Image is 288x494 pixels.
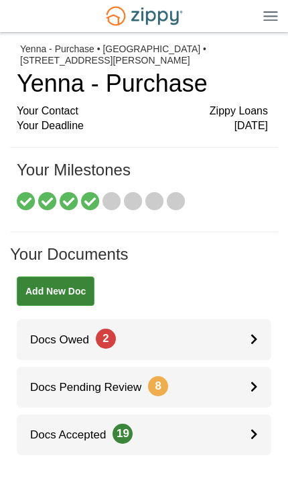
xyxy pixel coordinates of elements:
span: 8 [148,376,168,396]
span: 2 [96,329,116,349]
h1: Your Milestones [17,161,268,192]
a: Docs Accepted19 [17,414,271,455]
a: Docs Owed2 [17,319,271,360]
div: Yenna - Purchase • [GEOGRAPHIC_DATA] • [STREET_ADDRESS][PERSON_NAME] [20,44,268,66]
span: Zippy Loans [210,104,268,119]
a: Add New Doc [17,276,94,306]
span: [DATE] [234,118,268,134]
img: Mobile Dropdown Menu [263,11,278,21]
div: Your Deadline [17,118,268,134]
span: Docs Pending Review [17,381,168,394]
h1: Yenna - Purchase [17,70,268,97]
span: Docs Owed [17,333,116,346]
span: 19 [113,424,133,444]
div: Your Contact [17,104,268,119]
span: Docs Accepted [17,428,133,441]
a: Docs Pending Review8 [17,367,271,408]
h1: Your Documents [10,246,278,276]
